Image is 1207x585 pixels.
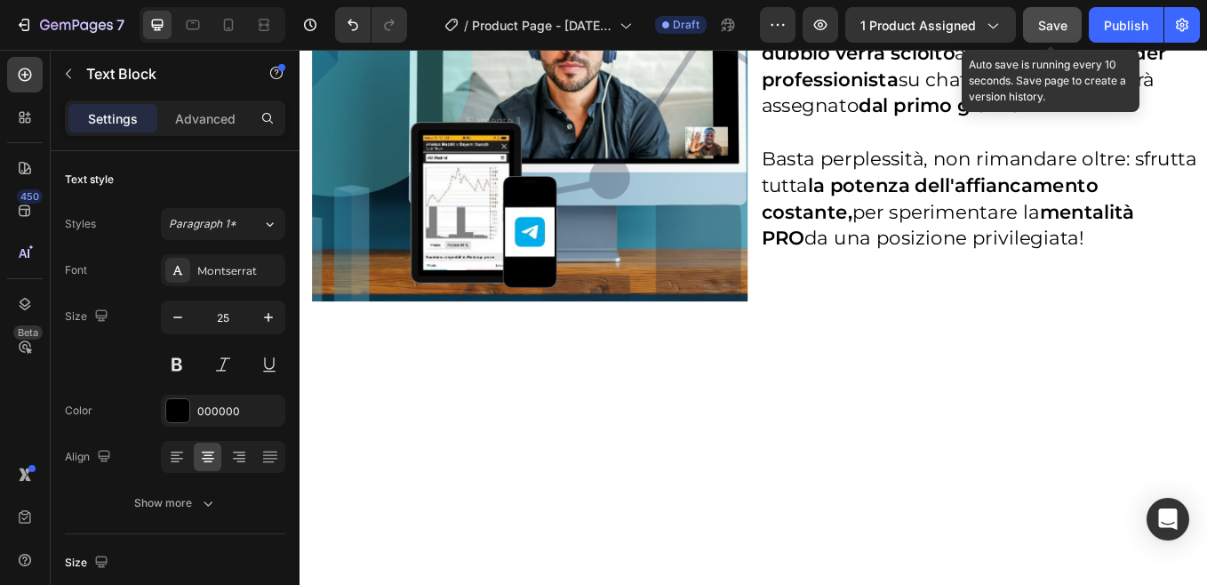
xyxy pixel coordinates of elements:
button: Paragraph 1* [161,208,285,240]
div: Styles [65,216,96,232]
span: Product Page - [DATE] 08:03:36 [472,16,612,35]
span: / [464,16,468,35]
p: 7 [116,14,124,36]
button: Save [1023,7,1082,43]
p: Text Block [86,63,237,84]
p: Settings [88,109,138,128]
div: Montserrat [197,263,281,279]
span: 1 product assigned [860,16,976,35]
span: Paragraph 1* [169,216,236,232]
div: Text style [65,172,114,188]
div: 000000 [197,404,281,420]
strong: la potenza dell'affiancamento costante, [542,146,938,204]
strong: dal primo giorno [657,52,847,79]
div: Open Intercom Messenger [1147,498,1189,541]
div: Font [65,262,87,278]
div: 450 [17,189,43,204]
iframe: Design area [300,50,1207,585]
span: Save [1038,18,1067,33]
div: Show more [134,494,217,512]
span: Draft [673,17,699,33]
button: 1 product assigned [845,7,1016,43]
div: Publish [1104,16,1148,35]
div: Size [65,305,112,329]
button: 7 [7,7,132,43]
p: Advanced [175,109,236,128]
p: Basta perplessità, non rimandare oltre: sfrutta tutta per sperimentare la da una posizione privil... [542,113,1065,237]
div: Size [65,551,112,575]
div: Color [65,403,92,419]
button: Show more [65,487,285,519]
div: Undo/Redo [335,7,407,43]
div: Align [65,445,115,469]
div: Beta [13,325,43,340]
button: Publish [1089,7,1163,43]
